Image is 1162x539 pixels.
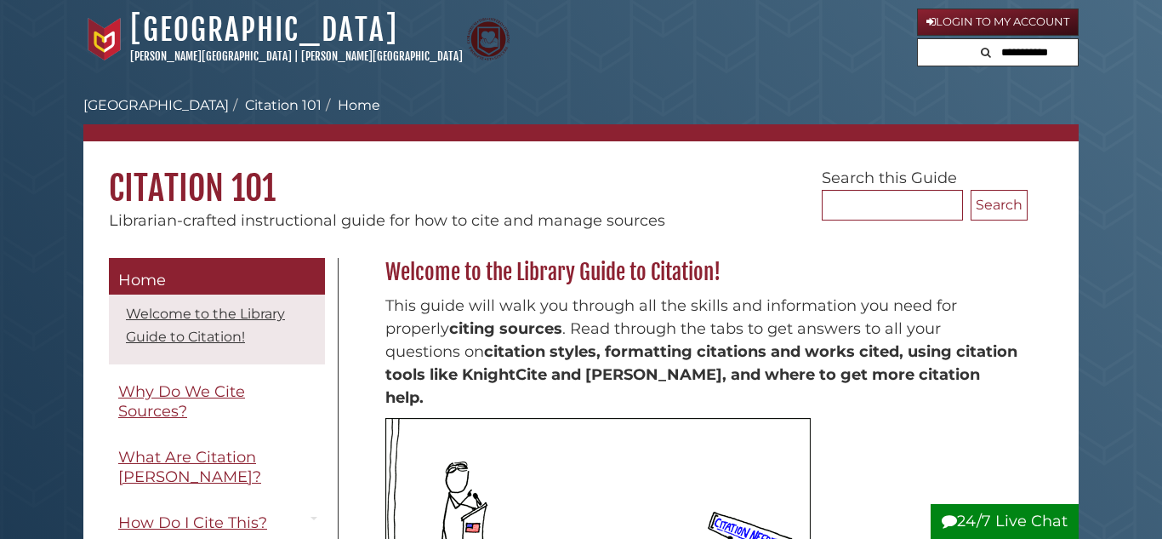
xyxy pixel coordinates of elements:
[385,342,1017,407] strong: citation styles, formatting citations and works cited, using citation tools like KnightCite and [...
[118,271,166,290] span: Home
[971,190,1028,221] button: Search
[301,49,463,63] a: [PERSON_NAME][GEOGRAPHIC_DATA]
[109,373,325,430] a: Why Do We Cite Sources?
[83,95,1079,141] nav: breadcrumb
[245,97,322,113] a: Citation 101
[109,439,325,496] a: What Are Citation [PERSON_NAME]?
[467,18,510,60] img: Calvin Theological Seminary
[931,504,1079,539] button: 24/7 Live Chat
[126,306,285,345] a: Welcome to the Library Guide to Citation!
[385,296,1017,407] span: This guide will walk you through all the skills and information you need for properly . Read thro...
[83,141,1079,209] h1: Citation 101
[294,49,299,63] span: |
[83,97,229,113] a: [GEOGRAPHIC_DATA]
[118,448,261,486] span: What Are Citation [PERSON_NAME]?
[109,211,665,230] span: Librarian-crafted instructional guide for how to cite and manage sources
[130,11,398,49] a: [GEOGRAPHIC_DATA]
[118,382,245,421] span: Why Do We Cite Sources?
[377,259,1028,286] h2: Welcome to the Library Guide to Citation!
[322,95,380,116] li: Home
[976,39,996,62] button: Search
[981,47,991,58] i: Search
[118,513,267,532] span: How Do I Cite This?
[917,9,1079,36] a: Login to My Account
[83,18,126,60] img: Calvin University
[109,258,325,295] a: Home
[130,49,292,63] a: [PERSON_NAME][GEOGRAPHIC_DATA]
[449,319,562,338] strong: citing sources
